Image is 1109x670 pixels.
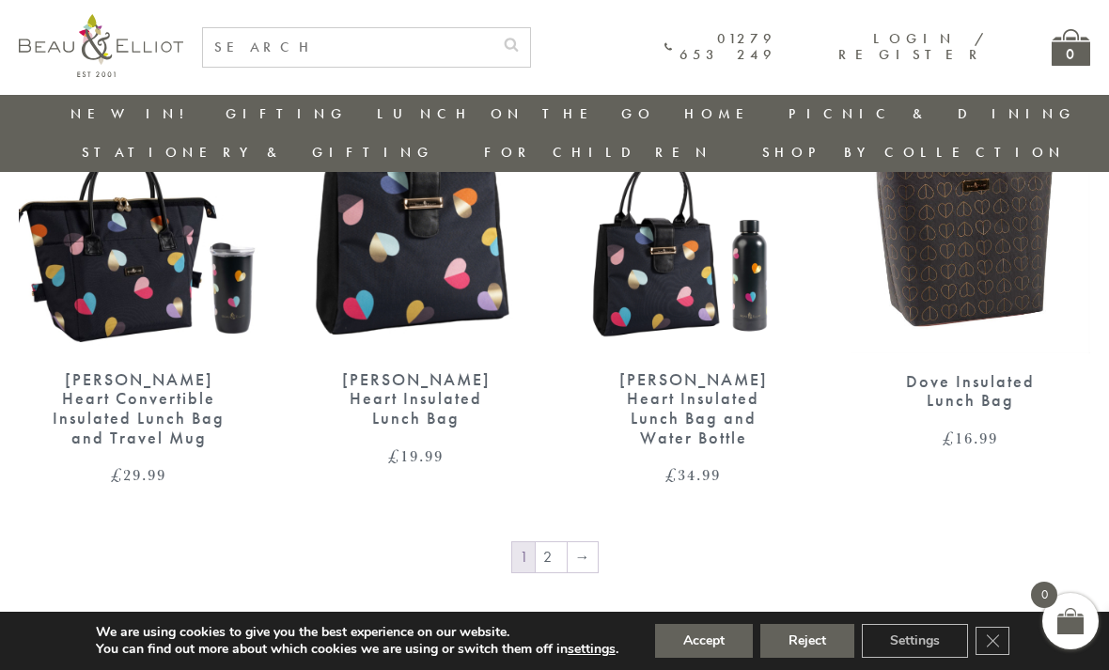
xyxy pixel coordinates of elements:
[684,104,759,123] a: Home
[203,28,492,67] input: SEARCH
[789,104,1076,123] a: Picnic & Dining
[19,42,258,484] a: Emily Heart Convertible Lunch Bag and Travel Mug [PERSON_NAME] Heart Convertible Insulated Lunch ...
[851,42,1090,353] img: Dove Insulated Lunch Bag
[19,14,183,77] img: logo
[943,427,998,449] bdi: 16.99
[226,104,348,123] a: Gifting
[762,143,1066,162] a: Shop by collection
[568,542,598,572] a: →
[664,31,777,64] a: 01279 653 249
[111,463,123,486] span: £
[19,42,258,351] img: Emily Heart Convertible Lunch Bag and Travel Mug
[665,463,721,486] bdi: 34.99
[111,463,166,486] bdi: 29.99
[52,370,226,448] div: [PERSON_NAME] Heart Convertible Insulated Lunch Bag and Travel Mug
[883,372,1057,411] div: Dove Insulated Lunch Bag
[573,42,813,351] img: Emily Heart Insulated Lunch Bag and Water Bottle
[665,463,678,486] span: £
[606,370,780,448] div: [PERSON_NAME] Heart Insulated Lunch Bag and Water Bottle
[1052,29,1090,66] a: 0
[388,444,400,467] span: £
[296,42,536,351] img: Emily Heart Insulated Lunch Bag
[388,444,444,467] bdi: 19.99
[484,143,712,162] a: For Children
[573,42,813,484] a: Emily Heart Insulated Lunch Bag and Water Bottle [PERSON_NAME] Heart Insulated Lunch Bag and Wate...
[568,641,616,658] button: settings
[838,29,986,64] a: Login / Register
[851,42,1090,447] a: Dove Insulated Lunch Bag Dove Insulated Lunch Bag £16.99
[536,542,567,572] a: Page 2
[976,627,1009,655] button: Close GDPR Cookie Banner
[760,624,854,658] button: Reject
[655,624,753,658] button: Accept
[19,540,1090,578] nav: Product Pagination
[70,104,196,123] a: New in!
[96,624,618,641] p: We are using cookies to give you the best experience on our website.
[512,542,535,572] span: Page 1
[862,624,968,658] button: Settings
[82,143,434,162] a: Stationery & Gifting
[96,641,618,658] p: You can find out more about which cookies we are using or switch them off in .
[329,370,503,428] div: [PERSON_NAME] Heart Insulated Lunch Bag
[377,104,655,123] a: Lunch On The Go
[943,427,955,449] span: £
[1031,582,1057,608] span: 0
[296,42,536,464] a: Emily Heart Insulated Lunch Bag [PERSON_NAME] Heart Insulated Lunch Bag £19.99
